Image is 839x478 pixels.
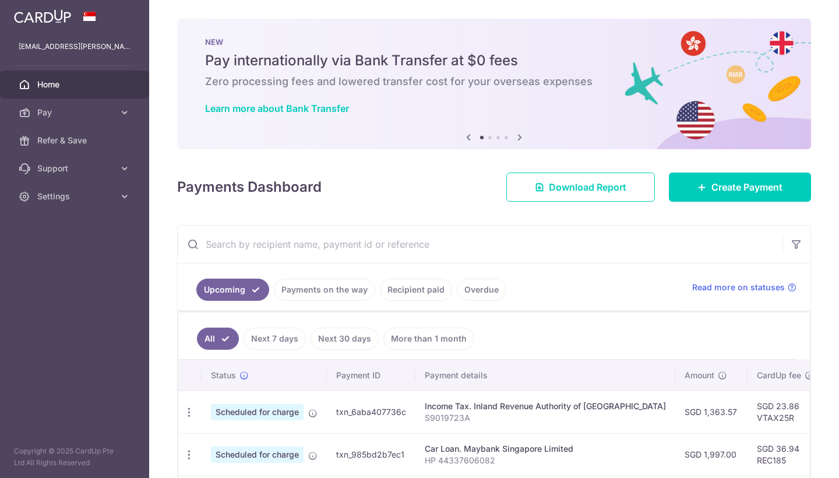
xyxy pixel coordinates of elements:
div: Income Tax. Inland Revenue Authority of [GEOGRAPHIC_DATA] [425,400,666,412]
th: Payment ID [327,360,415,391]
td: txn_6aba407736c [327,391,415,433]
h6: Zero processing fees and lowered transfer cost for your overseas expenses [205,75,783,89]
td: txn_985bd2b7ec1 [327,433,415,476]
span: Refer & Save [37,135,114,146]
a: Read more on statuses [692,282,796,293]
div: Car Loan. Maybank Singapore Limited [425,443,666,455]
a: Create Payment [669,173,811,202]
img: Bank transfer banner [177,19,811,149]
a: Download Report [506,173,655,202]
span: Settings [37,191,114,202]
td: SGD 36.94 REC185 [748,433,823,476]
td: SGD 1,997.00 [675,433,748,476]
a: More than 1 month [383,328,474,350]
p: NEW [205,37,783,47]
h5: Pay internationally via Bank Transfer at $0 fees [205,51,783,70]
span: Home [37,79,114,90]
a: All [197,328,239,350]
a: Learn more about Bank Transfer [205,103,349,114]
span: Amount [685,370,714,381]
td: SGD 1,363.57 [675,391,748,433]
a: Payments on the way [274,279,375,301]
th: Payment details [415,360,675,391]
h4: Payments Dashboard [177,177,322,198]
span: Pay [37,107,114,118]
a: Next 30 days [311,328,379,350]
span: CardUp fee [757,370,801,381]
input: Search by recipient name, payment id or reference [178,226,782,263]
a: Next 7 days [244,328,306,350]
span: Scheduled for charge [211,447,304,463]
img: CardUp [14,9,71,23]
span: Status [211,370,236,381]
td: SGD 23.86 VTAX25R [748,391,823,433]
span: Scheduled for charge [211,404,304,420]
span: Create Payment [711,180,782,194]
a: Overdue [457,279,506,301]
p: [EMAIL_ADDRESS][PERSON_NAME][DOMAIN_NAME] [19,41,131,52]
a: Upcoming [196,279,269,301]
p: HP 44337606082 [425,455,666,466]
a: Recipient paid [380,279,452,301]
span: Read more on statuses [692,282,785,293]
span: Download Report [549,180,626,194]
span: Support [37,163,114,174]
p: S9019723A [425,412,666,424]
